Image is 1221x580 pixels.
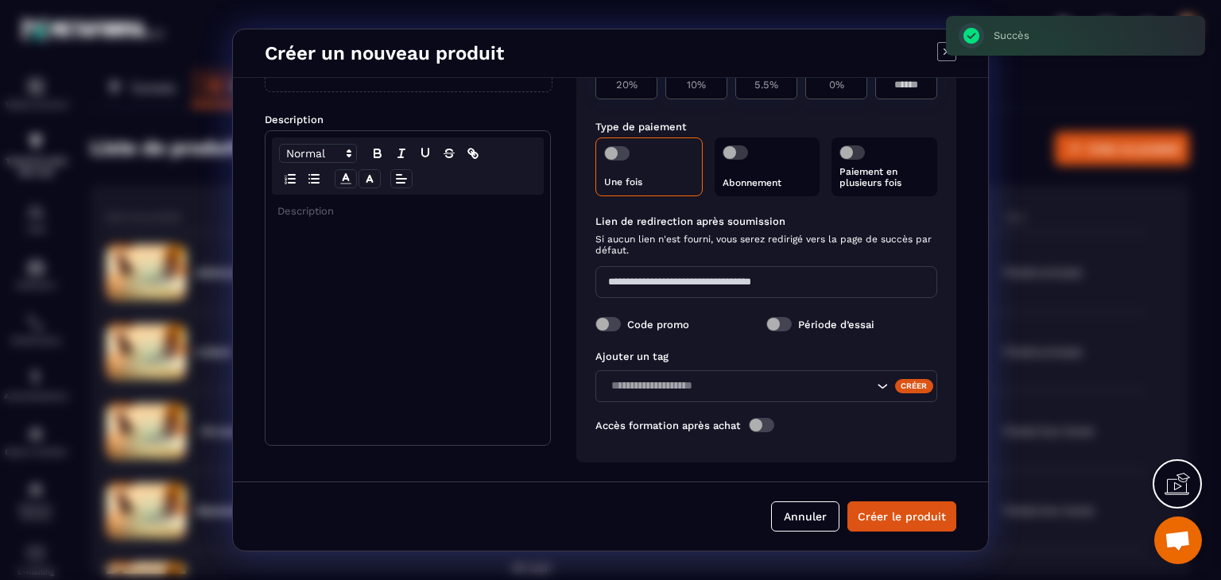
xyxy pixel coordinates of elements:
[1154,516,1202,564] div: Mở cuộc trò chuyện
[604,176,694,188] p: Une fois
[839,166,929,188] p: Paiement en plusieurs fois
[771,501,839,532] button: Annuler
[595,420,741,431] label: Accès formation après achat
[798,319,874,331] label: Période d’essai
[604,79,649,91] p: 20%
[595,121,687,133] label: Type de paiement
[595,350,669,362] label: Ajouter un tag
[265,114,324,126] label: Description
[744,79,789,91] p: 5.5%
[595,234,937,256] span: Si aucun lien n'est fourni, vous serez redirigé vers la page de succès par défaut.
[606,377,873,395] input: Search for option
[674,79,719,91] p: 10%
[723,177,812,188] p: Abonnement
[265,42,504,64] h4: Créer un nouveau produit
[595,370,937,402] div: Search for option
[847,501,956,532] button: Créer le produit
[595,215,937,227] label: Lien de redirection après soumission
[895,379,934,393] div: Créer
[814,79,859,91] p: 0%
[627,319,689,331] label: Code promo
